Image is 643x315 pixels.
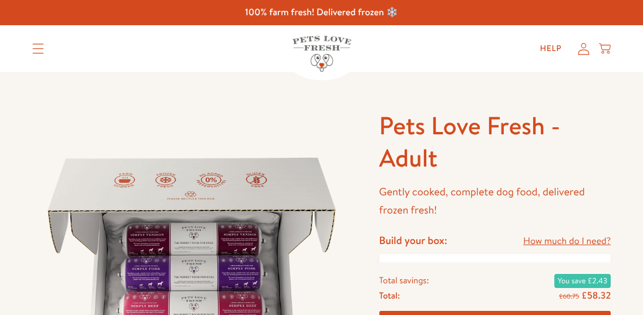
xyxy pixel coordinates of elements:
[23,34,53,63] summary: Translation missing: en.sections.header.menu
[379,273,429,288] span: Total savings:
[581,289,611,302] span: £58.32
[554,274,611,288] span: You save £2.43
[379,183,611,219] p: Gently cooked, complete dog food, delivered frozen fresh!
[523,233,611,249] a: How much do I need?
[379,288,400,303] span: Total:
[379,233,447,247] h4: Build your box:
[559,292,579,301] s: £60.75
[292,36,351,72] img: Pets Love Fresh
[531,37,571,60] a: Help
[379,110,611,174] h1: Pets Love Fresh - Adult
